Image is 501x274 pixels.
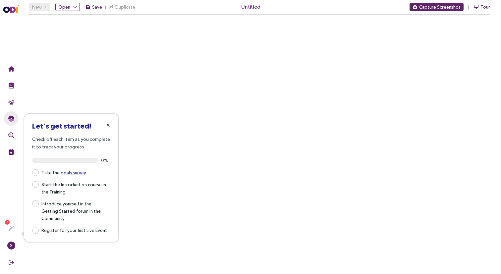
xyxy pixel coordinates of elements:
[4,95,18,109] button: Community
[55,3,80,11] button: Open
[4,255,18,270] button: Sign Out
[58,3,70,11] span: Open
[92,3,102,11] span: Save
[39,199,110,222] span: Introduce yourself in the Getting Started forum in the Community
[19,16,501,267] iframe: Needs Framework
[480,3,490,11] span: Tour
[4,62,18,76] button: Home
[8,116,14,122] img: JTBD Needs Framework
[4,128,18,142] button: Outcome Validation
[8,99,14,105] img: Community
[410,3,464,11] button: Capture Screenshot
[39,226,110,234] span: Register for your first Live Event
[85,3,102,11] button: Save
[101,158,110,163] span: 0%
[108,3,136,11] button: Duplicate
[473,3,490,11] button: Tour
[61,170,86,175] a: goals survey
[4,144,18,159] button: Live Events
[4,78,18,93] button: Training
[8,132,14,138] img: Outcome Validation
[241,3,260,11] span: Untitled
[29,3,50,11] button: New
[4,111,18,126] button: Needs Framework
[4,221,18,236] button: Actions
[39,168,89,176] span: Take the
[32,135,110,150] p: Check off each item as you complete it to track your progress.
[8,149,14,155] img: Live Events
[5,220,10,225] sup: 4
[6,220,9,225] span: 4
[8,82,14,88] img: Training
[32,122,110,130] h3: Let's get started!
[419,3,461,11] span: Capture Screenshot
[4,238,18,253] button: S
[10,242,13,249] span: S
[8,225,14,231] img: Actions
[39,180,110,195] span: Start the Introduction course in the Training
